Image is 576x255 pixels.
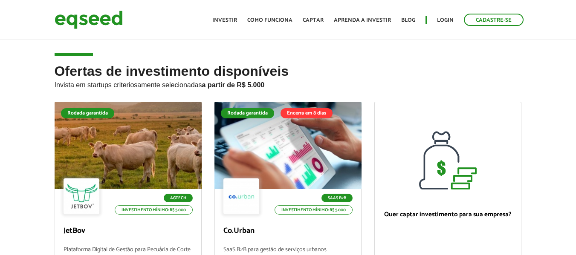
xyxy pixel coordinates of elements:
[334,17,391,23] a: Aprenda a investir
[115,205,193,215] p: Investimento mínimo: R$ 5.000
[401,17,415,23] a: Blog
[383,211,512,218] p: Quer captar investimento para sua empresa?
[55,9,123,31] img: EqSeed
[437,17,454,23] a: Login
[221,108,274,118] div: Rodada garantida
[281,108,333,118] div: Encerra em 8 dias
[64,226,193,236] p: JetBov
[55,79,522,89] p: Invista em startups criteriosamente selecionadas
[55,64,522,102] h2: Ofertas de investimento disponíveis
[275,205,353,215] p: Investimento mínimo: R$ 5.000
[212,17,237,23] a: Investir
[464,14,524,26] a: Cadastre-se
[247,17,292,23] a: Como funciona
[321,194,353,202] p: SaaS B2B
[164,194,193,202] p: Agtech
[61,108,114,118] div: Rodada garantida
[202,81,265,89] strong: a partir de R$ 5.000
[303,17,324,23] a: Captar
[223,226,353,236] p: Co.Urban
